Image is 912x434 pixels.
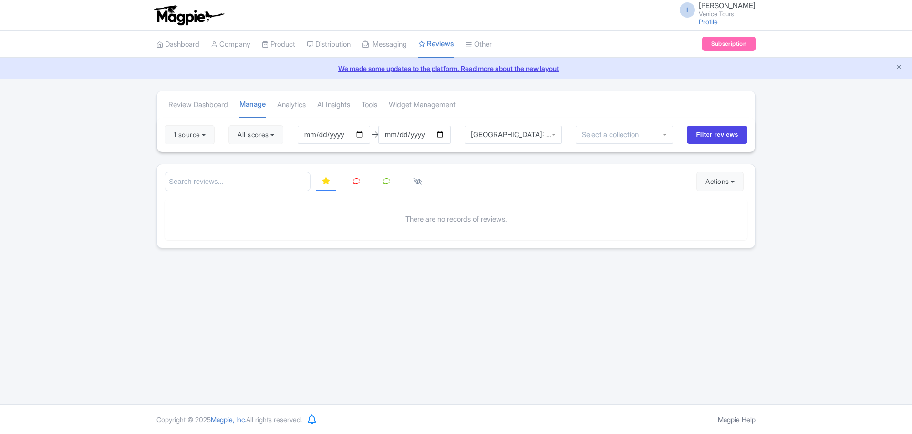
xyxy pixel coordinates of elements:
div: There are no records of reviews. [165,199,747,240]
input: Select a collection [582,131,645,139]
a: Dashboard [156,31,199,58]
button: Close announcement [895,62,902,73]
a: Review Dashboard [168,92,228,118]
a: Tools [362,92,377,118]
span: Magpie, Inc. [211,415,246,424]
a: Analytics [277,92,306,118]
a: Profile [699,18,718,26]
button: 1 source [165,125,215,144]
span: I [680,2,695,18]
a: Widget Management [389,92,456,118]
button: Actions [696,172,744,191]
a: Manage [239,91,266,119]
a: We made some updates to the platform. Read more about the new layout [6,63,906,73]
a: Messaging [362,31,407,58]
a: AI Insights [317,92,350,118]
div: [GEOGRAPHIC_DATA]: Shared Gondola Through breathtaking Bridge of Sighs [471,131,556,139]
div: Copyright © 2025 All rights reserved. [151,414,308,424]
a: Subscription [702,37,756,51]
a: Company [211,31,250,58]
a: Distribution [307,31,351,58]
input: Filter reviews [687,126,747,144]
a: Reviews [418,31,454,58]
small: Venice Tours [699,11,756,17]
a: Product [262,31,295,58]
a: Magpie Help [718,415,756,424]
a: Other [466,31,492,58]
span: [PERSON_NAME] [699,1,756,10]
img: logo-ab69f6fb50320c5b225c76a69d11143b.png [152,5,226,26]
button: All scores [228,125,283,144]
input: Search reviews... [165,172,311,192]
a: I [PERSON_NAME] Venice Tours [674,2,756,17]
